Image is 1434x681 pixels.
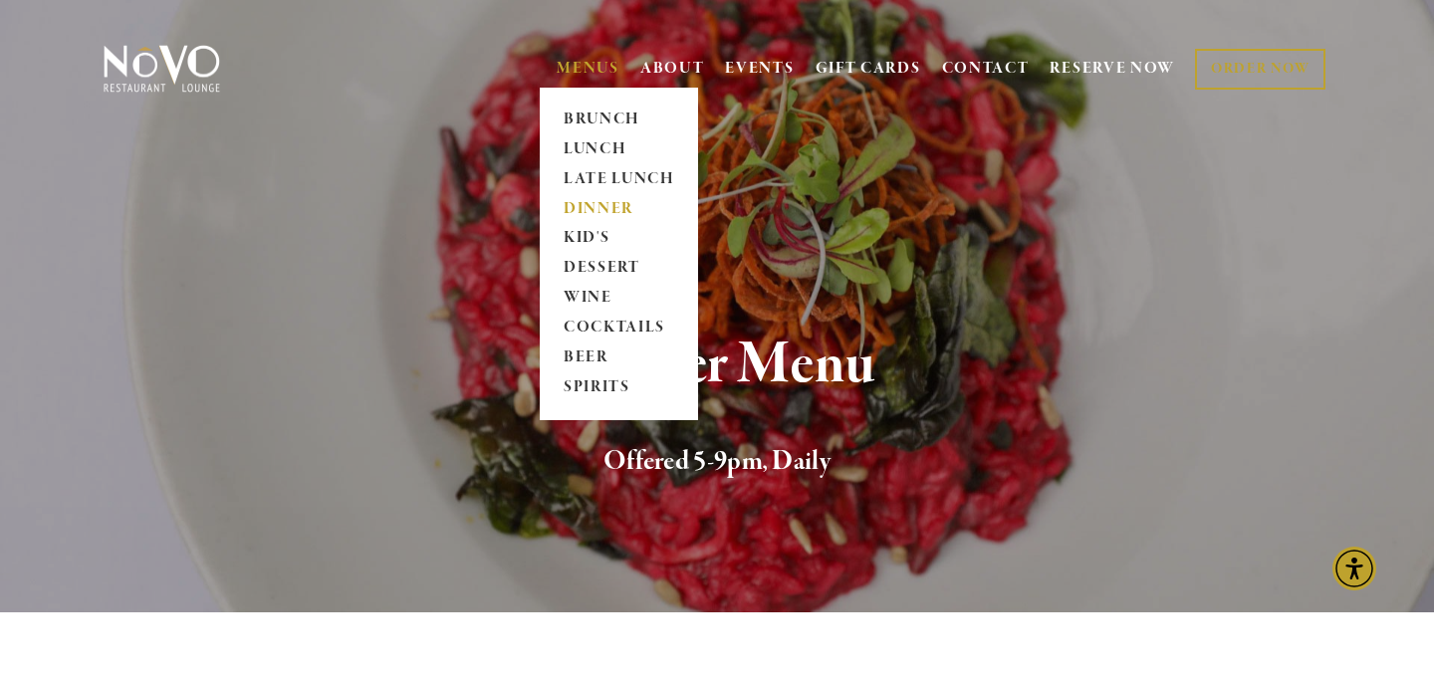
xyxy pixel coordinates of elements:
[136,441,1298,483] h2: Offered 5-9pm, Daily
[557,254,681,284] a: DESSERT
[557,224,681,254] a: KID'S
[816,50,921,88] a: GIFT CARDS
[1195,49,1325,90] a: ORDER NOW
[640,59,705,79] a: ABOUT
[557,164,681,194] a: LATE LUNCH
[1332,547,1376,590] div: Accessibility Menu
[557,134,681,164] a: LUNCH
[100,44,224,94] img: Novo Restaurant &amp; Lounge
[136,333,1298,397] h1: Dinner Menu
[557,314,681,343] a: COCKTAILS
[557,105,681,134] a: BRUNCH
[557,373,681,403] a: SPIRITS
[557,59,619,79] a: MENUS
[557,284,681,314] a: WINE
[557,343,681,373] a: BEER
[557,194,681,224] a: DINNER
[1050,50,1175,88] a: RESERVE NOW
[942,50,1030,88] a: CONTACT
[725,59,794,79] a: EVENTS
